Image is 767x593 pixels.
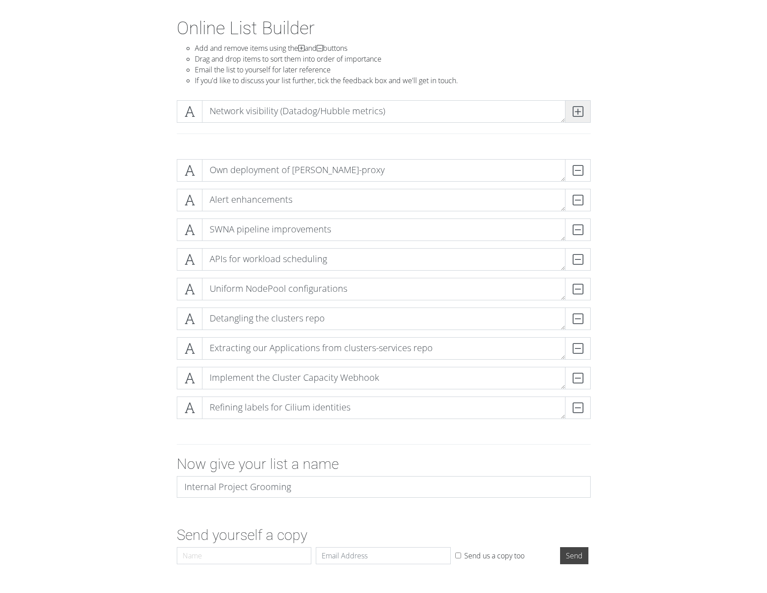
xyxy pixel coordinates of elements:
h2: Now give your list a name [177,455,591,473]
label: Send us a copy too [464,550,525,561]
input: Name [177,547,312,564]
h2: Send yourself a copy [177,526,591,544]
input: Email Address [316,547,451,564]
li: Drag and drop items to sort them into order of importance [195,54,591,64]
li: Email the list to yourself for later reference [195,64,591,75]
h1: Online List Builder [177,18,591,39]
input: Send [560,547,588,564]
input: My amazing list... [177,476,591,498]
li: If you'd like to discuss your list further, tick the feedback box and we'll get in touch. [195,75,591,86]
li: Add and remove items using the and buttons [195,43,591,54]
